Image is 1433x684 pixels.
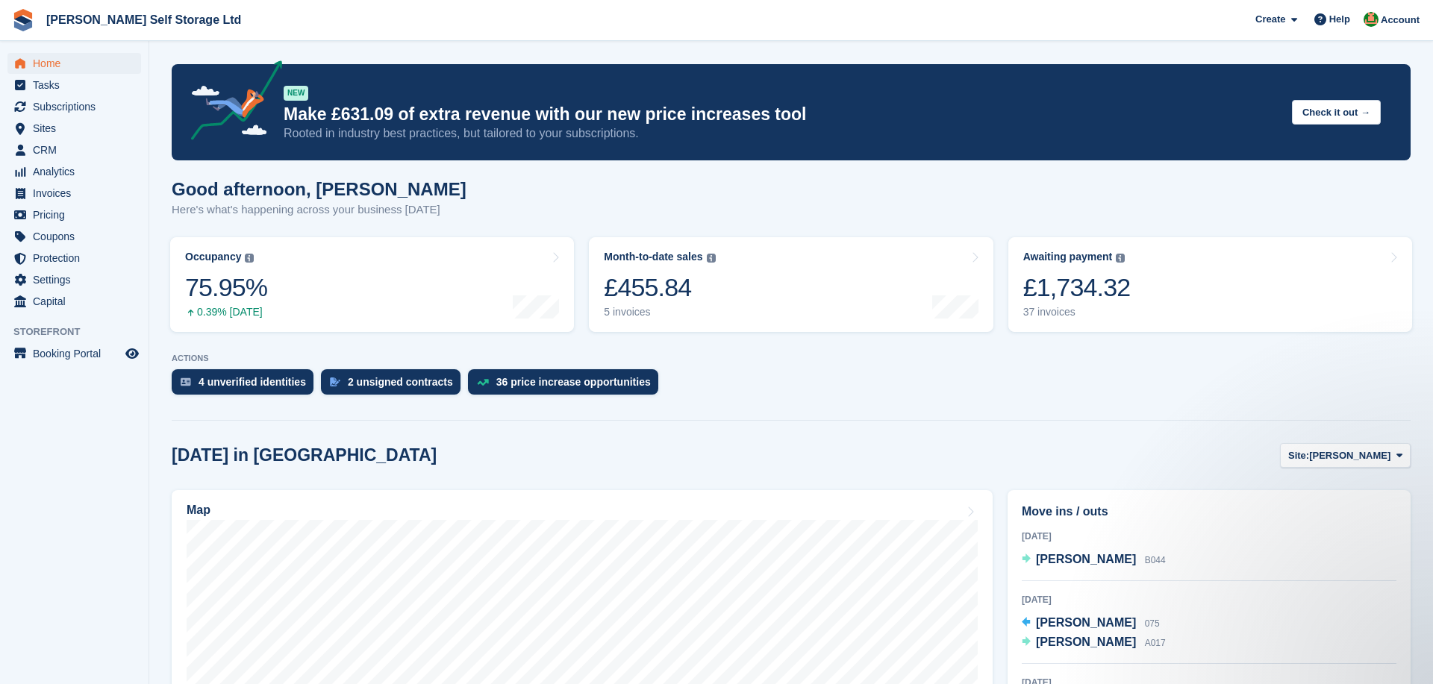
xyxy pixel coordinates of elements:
[604,272,715,303] div: £455.84
[181,377,191,386] img: verify_identity-adf6edd0f0f0b5bbfe63781bf79b02c33cf7c696d77639b501bdc392416b5a36.svg
[170,237,574,332] a: Occupancy 75.95% 0.39% [DATE]
[7,139,141,160] a: menu
[284,104,1280,125] p: Make £631.09 of extra revenue with our new price increases tool
[12,9,34,31] img: stora-icon-8386f47178a22dfd0bd8f6a31ec36ba5ce8667c1dd55bd0f319d3a0aa187defe.svg
[1022,530,1396,543] div: [DATE]
[7,53,141,74] a: menu
[7,75,141,95] a: menu
[468,369,666,402] a: 36 price increase opportunities
[1288,448,1309,463] span: Site:
[33,161,122,182] span: Analytics
[1023,251,1113,263] div: Awaiting payment
[33,248,122,269] span: Protection
[7,248,141,269] a: menu
[245,254,254,263] img: icon-info-grey-7440780725fd019a000dd9b08b2336e03edf1995a4989e88bcd33f0948082b44.svg
[187,503,210,517] h2: Map
[178,60,283,145] img: price-adjustments-announcement-icon-8257ccfd72463d97f412b2fc003d46551f7dbcb40ab6d574587a9cd5c0d94...
[7,291,141,312] a: menu
[589,237,993,332] a: Month-to-date sales £455.84 5 invoices
[33,75,122,95] span: Tasks
[7,204,141,225] a: menu
[1022,503,1396,521] h2: Move ins / outs
[1364,12,1379,27] img: Joshua Wild
[707,254,716,263] img: icon-info-grey-7440780725fd019a000dd9b08b2336e03edf1995a4989e88bcd33f0948082b44.svg
[284,125,1280,142] p: Rooted in industry best practices, but tailored to your subscriptions.
[284,86,308,101] div: NEW
[33,204,122,225] span: Pricing
[1292,100,1381,125] button: Check it out →
[185,306,267,319] div: 0.39% [DATE]
[33,118,122,139] span: Sites
[1309,448,1390,463] span: [PERSON_NAME]
[1329,12,1350,27] span: Help
[1036,636,1136,648] span: [PERSON_NAME]
[1145,555,1166,565] span: B044
[33,53,122,74] span: Home
[7,269,141,290] a: menu
[7,118,141,139] a: menu
[1145,638,1166,648] span: A017
[1022,550,1166,570] a: [PERSON_NAME] B044
[33,291,122,312] span: Capital
[33,269,122,290] span: Settings
[1381,13,1420,28] span: Account
[172,179,466,199] h1: Good afternoon, [PERSON_NAME]
[185,251,241,263] div: Occupancy
[7,96,141,117] a: menu
[33,226,122,247] span: Coupons
[496,376,651,388] div: 36 price increase opportunities
[40,7,247,32] a: [PERSON_NAME] Self Storage Ltd
[7,183,141,204] a: menu
[477,379,489,386] img: price_increase_opportunities-93ffe204e8149a01c8c9dc8f82e8f89637d9d84a8eef4429ea346261dce0b2c0.svg
[172,445,437,465] h2: [DATE] in [GEOGRAPHIC_DATA]
[1116,254,1125,263] img: icon-info-grey-7440780725fd019a000dd9b08b2336e03edf1995a4989e88bcd33f0948082b44.svg
[1023,272,1131,303] div: £1,734.32
[1280,443,1411,468] button: Site: [PERSON_NAME]
[13,324,149,339] span: Storefront
[1145,618,1160,629] span: 075
[330,377,340,386] img: contract_signature_icon-13c848040528278c33f63329250d36e43548de30e8caae1d1a13099fd9432cc5.svg
[1022,593,1396,606] div: [DATE]
[172,354,1411,363] p: ACTIONS
[604,306,715,319] div: 5 invoices
[1036,616,1136,629] span: [PERSON_NAME]
[172,369,321,402] a: 4 unverified identities
[348,376,453,388] div: 2 unsigned contracts
[7,343,141,364] a: menu
[7,161,141,182] a: menu
[123,345,141,363] a: Preview store
[1008,237,1412,332] a: Awaiting payment £1,734.32 37 invoices
[1022,614,1160,633] a: [PERSON_NAME] 075
[33,96,122,117] span: Subscriptions
[1022,633,1166,653] a: [PERSON_NAME] A017
[33,183,122,204] span: Invoices
[321,369,468,402] a: 2 unsigned contracts
[33,343,122,364] span: Booking Portal
[1255,12,1285,27] span: Create
[199,376,306,388] div: 4 unverified identities
[1023,306,1131,319] div: 37 invoices
[604,251,702,263] div: Month-to-date sales
[172,201,466,219] p: Here's what's happening across your business [DATE]
[1036,553,1136,565] span: [PERSON_NAME]
[33,139,122,160] span: CRM
[7,226,141,247] a: menu
[185,272,267,303] div: 75.95%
